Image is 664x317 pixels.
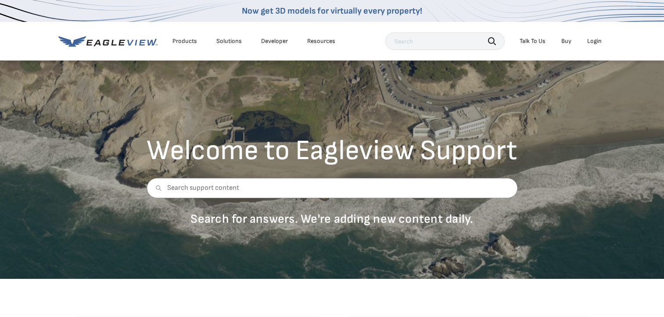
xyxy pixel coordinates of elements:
a: Buy [561,37,571,45]
p: Search for answers. We're adding new content daily. [147,211,517,227]
a: Developer [261,37,288,45]
div: Talk To Us [520,37,546,45]
div: Resources [307,37,335,45]
input: Search [385,32,505,50]
a: Now get 3D models for virtually every property! [242,6,422,16]
div: Products [172,37,197,45]
input: Search support content [147,178,517,198]
div: Login [587,37,602,45]
div: Solutions [216,37,242,45]
h2: Welcome to Eagleview Support [147,137,517,165]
